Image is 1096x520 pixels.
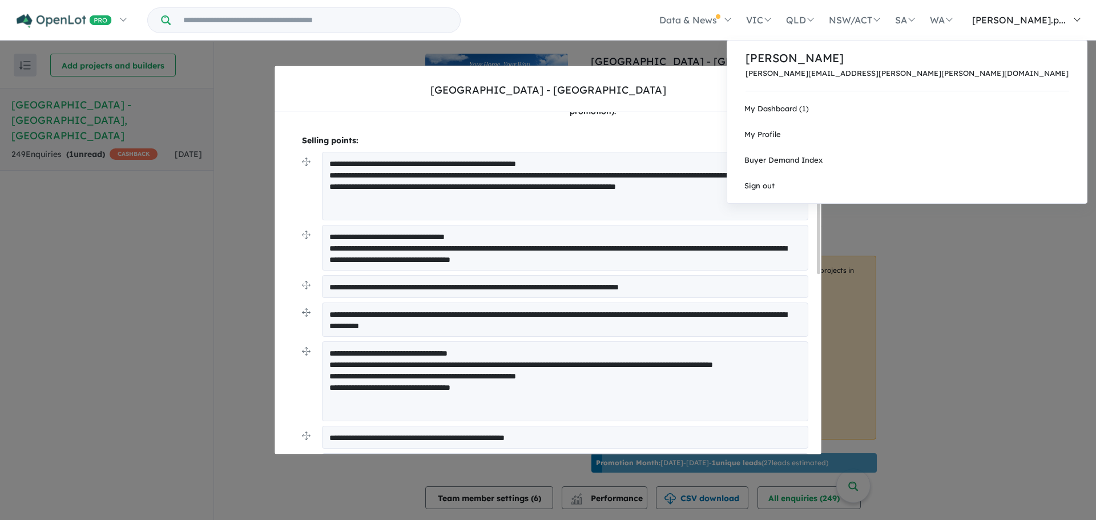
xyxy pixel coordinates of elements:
p: [PERSON_NAME] [746,50,1069,67]
a: My Dashboard (1) [727,96,1087,122]
span: My Profile [744,130,781,139]
img: drag.svg [302,158,311,166]
a: Sign out [727,173,1087,199]
img: Openlot PRO Logo White [17,14,112,28]
img: drag.svg [302,432,311,440]
img: drag.svg [302,347,311,356]
a: Buyer Demand Index [727,147,1087,173]
img: drag.svg [302,231,311,239]
span: [PERSON_NAME].p... [972,14,1066,26]
img: drag.svg [302,308,311,317]
p: [PERSON_NAME][EMAIL_ADDRESS][PERSON_NAME][PERSON_NAME][DOMAIN_NAME] [746,69,1069,78]
input: Try estate name, suburb, builder or developer [173,8,458,33]
p: Selling points: [302,134,812,148]
img: drag.svg [302,281,311,289]
div: [GEOGRAPHIC_DATA] - [GEOGRAPHIC_DATA] [430,83,666,98]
